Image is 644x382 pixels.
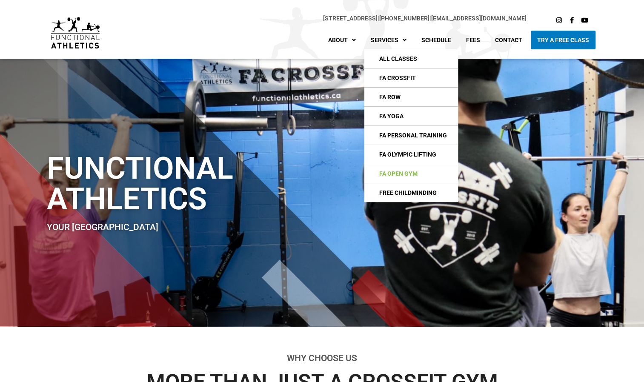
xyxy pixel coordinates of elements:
a: FA Yoga [364,107,458,125]
span: | [323,15,379,22]
h2: Why Choose Us [86,354,558,363]
a: FA Olympic Lifting [364,145,458,164]
a: Free Childminding [364,183,458,202]
a: [EMAIL_ADDRESS][DOMAIN_NAME] [431,15,527,22]
a: Contact [489,31,529,49]
h2: Your [GEOGRAPHIC_DATA] [47,223,374,232]
a: About [322,31,362,49]
a: [STREET_ADDRESS] [323,15,378,22]
a: Fees [460,31,487,49]
p: | [117,14,527,23]
a: [PHONE_NUMBER] [379,15,429,22]
a: FA Open Gym [364,164,458,183]
a: Schedule [415,31,458,49]
a: Try A Free Class [531,31,595,49]
a: All Classes [364,49,458,68]
h1: Functional Athletics [47,153,374,214]
a: Services [364,31,413,49]
a: FA CrossFIt [364,68,458,87]
img: default-logo [51,17,100,50]
a: FA Row [364,88,458,106]
a: FA Personal Training [364,126,458,145]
